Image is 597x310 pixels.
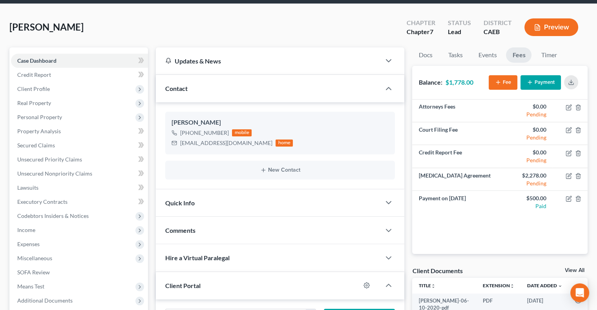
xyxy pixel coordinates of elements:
[442,47,469,63] a: Tasks
[17,198,68,205] span: Executory Contracts
[448,18,471,27] div: Status
[558,284,562,288] i: expand_more
[412,122,500,145] td: Court Filing Fee
[165,282,201,289] span: Client Portal
[484,18,512,27] div: District
[17,85,50,92] span: Client Profile
[565,268,584,273] a: View All
[17,57,57,64] span: Case Dashboard
[535,47,563,63] a: Timer
[412,47,438,63] a: Docs
[412,266,462,275] div: Client Documents
[506,126,546,134] div: $0.00
[407,18,435,27] div: Chapter
[17,184,38,191] span: Lawsuits
[430,28,433,35] span: 7
[506,179,546,187] div: Pending
[17,212,89,219] span: Codebtors Insiders & Notices
[180,139,272,147] div: [EMAIL_ADDRESS][DOMAIN_NAME]
[17,71,51,78] span: Credit Report
[165,199,195,207] span: Quick Info
[483,283,515,288] a: Extensionunfold_more
[180,129,229,137] div: [PHONE_NUMBER]
[17,142,55,149] span: Secured Claims
[506,202,546,210] div: Paid
[11,167,148,181] a: Unsecured Nonpriority Claims
[17,297,73,304] span: Additional Documents
[17,269,50,276] span: SOFA Review
[506,134,546,141] div: Pending
[407,27,435,36] div: Chapter
[570,283,589,302] div: Open Intercom Messenger
[17,227,35,233] span: Income
[17,170,92,177] span: Unsecured Nonpriority Claims
[11,68,148,82] a: Credit Report
[11,138,148,152] a: Secured Claims
[11,181,148,195] a: Lawsuits
[165,254,230,261] span: Hire a Virtual Paralegal
[17,100,51,106] span: Real Property
[17,114,62,120] span: Personal Property
[412,168,500,190] td: [MEDICAL_DATA] Agreement
[527,283,562,288] a: Date Added expand_more
[524,18,578,36] button: Preview
[276,140,293,147] div: home
[11,195,148,209] a: Executory Contracts
[412,145,500,168] td: Credit Report Fee
[172,118,389,127] div: [PERSON_NAME]
[506,149,546,156] div: $0.00
[418,283,435,288] a: Titleunfold_more
[506,47,531,63] a: Fees
[445,78,473,86] strong: $1,778.00
[506,103,546,111] div: $0.00
[506,194,546,202] div: $500.00
[412,191,500,213] td: Payment on [DATE]
[412,100,500,122] td: Attorneys Fees
[418,78,442,86] strong: Balance:
[11,265,148,279] a: SOFA Review
[165,227,195,234] span: Comments
[489,75,517,90] button: Fee
[11,152,148,167] a: Unsecured Priority Claims
[165,57,371,65] div: Updates & News
[506,172,546,179] div: $2,278.00
[17,128,61,134] span: Property Analysis
[11,124,148,138] a: Property Analysis
[506,156,546,164] div: Pending
[165,85,188,92] span: Contact
[17,156,82,163] span: Unsecured Priority Claims
[17,241,40,247] span: Expenses
[484,27,512,36] div: CAEB
[172,167,389,173] button: New Contact
[11,54,148,68] a: Case Dashboard
[448,27,471,36] div: Lead
[17,255,52,261] span: Miscellaneous
[520,75,561,90] button: Payment
[472,47,503,63] a: Events
[9,21,84,33] span: [PERSON_NAME]
[17,283,44,290] span: Means Test
[232,129,252,136] div: mobile
[431,284,435,288] i: unfold_more
[506,111,546,118] div: Pending
[510,284,515,288] i: unfold_more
